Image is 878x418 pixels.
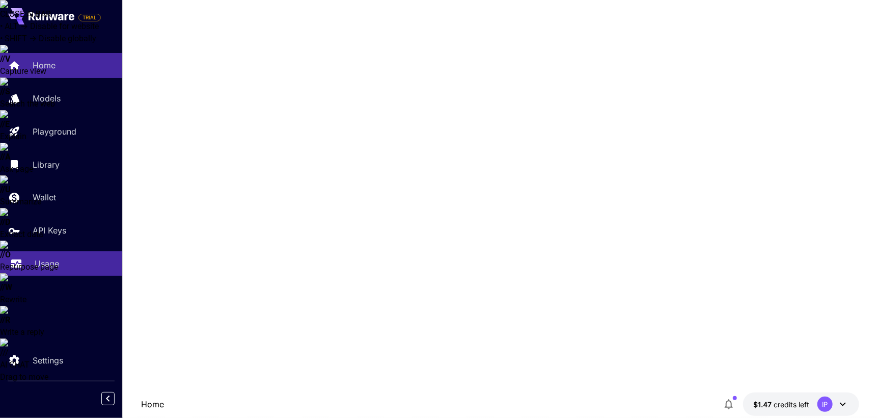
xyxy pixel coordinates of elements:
[817,397,833,412] div: IP
[753,399,809,410] div: $1.4702
[753,400,774,409] span: $1.47
[141,398,164,410] nav: breadcrumb
[141,398,164,410] a: Home
[109,389,122,408] div: Collapse sidebar
[743,393,859,416] button: $1.4702IP
[774,400,809,409] span: credits left
[101,392,115,405] button: Collapse sidebar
